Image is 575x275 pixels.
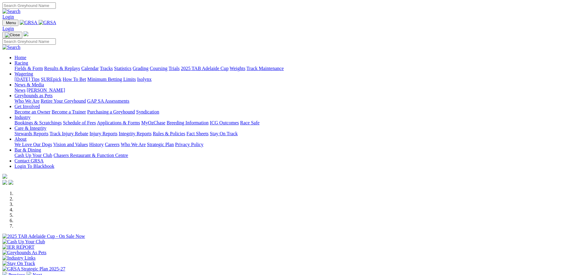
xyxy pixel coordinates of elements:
a: Wagering [14,71,33,76]
a: Race Safe [240,120,259,125]
a: Coursing [150,66,168,71]
div: Bar & Dining [14,153,573,158]
img: Search [2,9,21,14]
a: MyOzChase [141,120,165,125]
div: Get Involved [14,109,573,115]
img: logo-grsa-white.png [2,174,7,179]
a: Become an Owner [14,109,50,114]
a: Track Injury Rebate [50,131,88,136]
a: Purchasing a Greyhound [87,109,135,114]
a: [PERSON_NAME] [27,88,65,93]
a: Results & Replays [44,66,80,71]
a: Calendar [81,66,99,71]
div: Greyhounds as Pets [14,98,573,104]
div: About [14,142,573,147]
img: 2025 TAB Adelaide Cup - On Sale Now [2,234,85,239]
a: We Love Our Dogs [14,142,52,147]
a: Chasers Restaurant & Function Centre [53,153,128,158]
a: SUREpick [41,77,61,82]
a: Stewards Reports [14,131,48,136]
a: Statistics [114,66,132,71]
a: Weights [230,66,245,71]
a: Schedule of Fees [63,120,96,125]
div: Racing [14,66,573,71]
a: Retire Your Greyhound [41,98,86,104]
a: Who We Are [14,98,40,104]
img: Greyhounds As Pets [2,250,46,255]
input: Search [2,2,56,9]
a: Contact GRSA [14,158,43,163]
a: Bar & Dining [14,147,41,152]
img: Industry Links [2,255,36,261]
button: Toggle navigation [2,32,22,38]
a: Rules & Policies [153,131,185,136]
div: Wagering [14,77,573,82]
a: Trials [168,66,180,71]
a: ICG Outcomes [210,120,239,125]
a: Privacy Policy [175,142,203,147]
a: Greyhounds as Pets [14,93,53,98]
a: Industry [14,115,30,120]
a: Login To Blackbook [14,164,54,169]
a: Login [2,26,14,31]
a: Get Involved [14,104,40,109]
a: How To Bet [63,77,86,82]
img: Close [5,33,20,37]
a: Fields & Form [14,66,43,71]
img: twitter.svg [8,180,13,185]
a: Vision and Values [53,142,88,147]
a: Careers [105,142,120,147]
img: IER REPORT [2,245,34,250]
img: Cash Up Your Club [2,239,45,245]
button: Toggle navigation [2,20,18,26]
a: Tracks [100,66,113,71]
img: GRSA Strategic Plan 2025-27 [2,266,65,272]
a: Track Maintenance [247,66,284,71]
img: Search [2,45,21,50]
a: Login [2,14,14,19]
a: Isolynx [137,77,152,82]
a: Bookings & Scratchings [14,120,62,125]
img: logo-grsa-white.png [24,31,28,36]
a: GAP SA Assessments [87,98,129,104]
img: GRSA [39,20,56,25]
a: Minimum Betting Limits [87,77,136,82]
a: History [89,142,104,147]
a: Who We Are [121,142,146,147]
a: Stay On Track [210,131,238,136]
a: 2025 TAB Adelaide Cup [181,66,228,71]
a: Strategic Plan [147,142,174,147]
a: Fact Sheets [187,131,209,136]
a: News [14,88,25,93]
a: Breeding Information [167,120,209,125]
a: About [14,136,27,142]
a: Home [14,55,26,60]
span: Menu [6,21,16,25]
a: Applications & Forms [97,120,140,125]
img: GRSA [20,20,37,25]
div: News & Media [14,88,573,93]
a: Integrity Reports [119,131,152,136]
a: [DATE] Tips [14,77,40,82]
a: Grading [133,66,149,71]
a: Become a Trainer [52,109,86,114]
input: Search [2,38,56,45]
img: Stay On Track [2,261,35,266]
a: Cash Up Your Club [14,153,52,158]
a: Racing [14,60,28,66]
img: facebook.svg [2,180,7,185]
a: News & Media [14,82,44,87]
div: Industry [14,120,573,126]
a: Syndication [136,109,159,114]
div: Care & Integrity [14,131,573,136]
a: Care & Integrity [14,126,46,131]
a: Injury Reports [89,131,117,136]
